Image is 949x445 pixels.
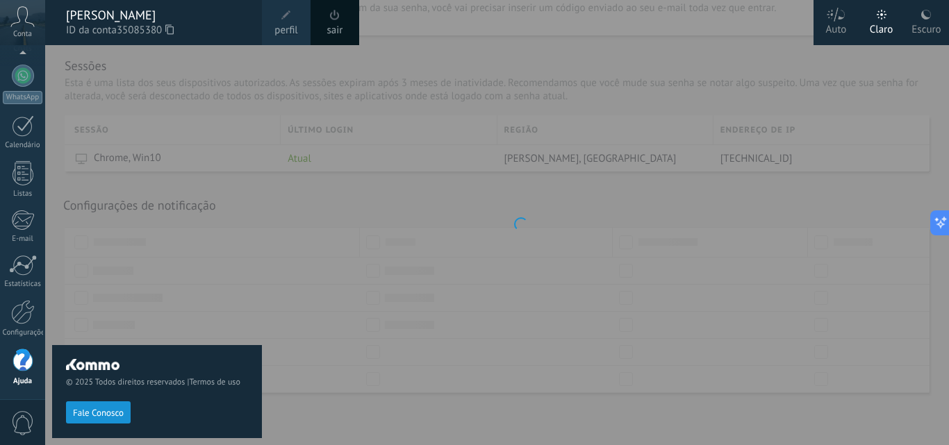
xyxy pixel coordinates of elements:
[66,377,248,387] span: © 2025 Todos direitos reservados |
[327,23,343,38] a: sair
[870,9,893,45] div: Claro
[3,190,43,199] div: Listas
[3,91,42,104] div: WhatsApp
[3,235,43,244] div: E-mail
[3,280,43,289] div: Estatísticas
[3,328,43,337] div: Configurações
[66,401,131,423] button: Fale Conosco
[911,9,941,45] div: Escuro
[66,407,131,417] a: Fale Conosco
[66,8,248,23] div: [PERSON_NAME]
[189,377,240,387] a: Termos de uso
[3,141,43,150] div: Calendário
[274,23,297,38] span: perfil
[66,23,248,38] span: ID da conta
[3,377,43,386] div: Ajuda
[117,23,174,38] span: 35085380
[73,408,124,418] span: Fale Conosco
[826,9,847,45] div: Auto
[13,30,32,39] span: Conta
